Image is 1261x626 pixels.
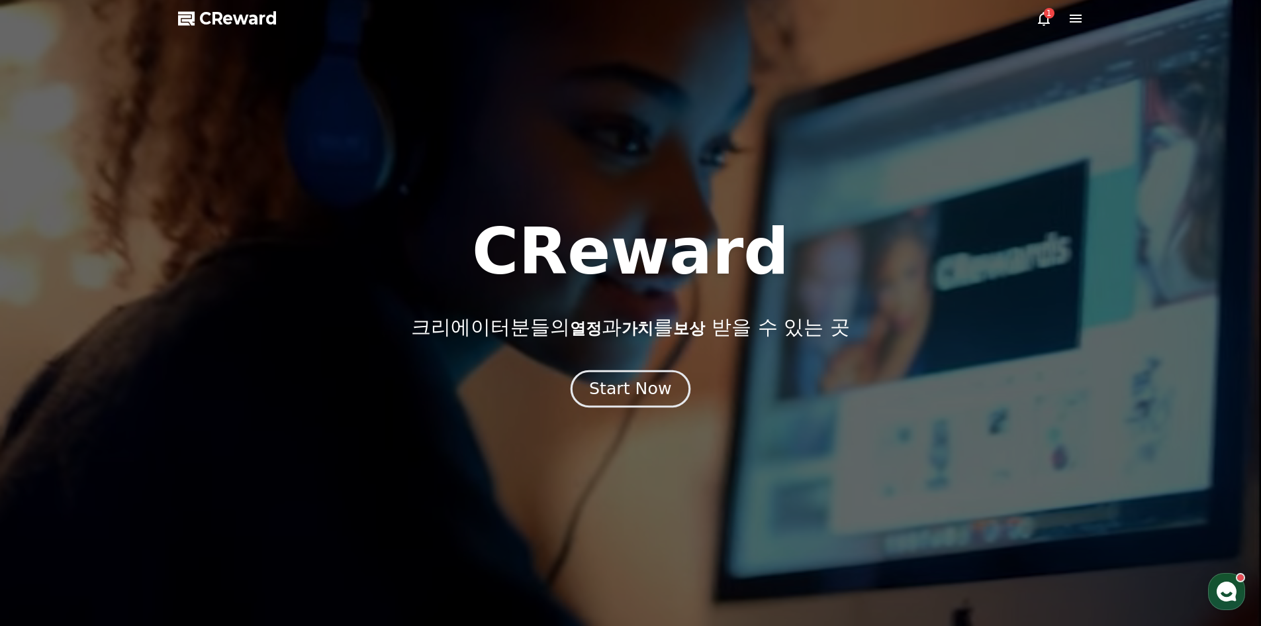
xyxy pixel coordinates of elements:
span: 열정 [570,319,602,338]
p: 크리에이터분들의 과 를 받을 수 있는 곳 [411,315,849,339]
a: 1 [1036,11,1052,26]
span: 설정 [205,440,220,450]
span: 대화 [121,441,137,451]
a: Start Now [573,384,688,397]
div: Start Now [589,378,671,400]
button: Start Now [571,370,690,407]
span: CReward [199,8,277,29]
a: 홈 [4,420,87,453]
a: 설정 [171,420,254,453]
div: 1 [1044,8,1054,19]
span: 보상 [673,319,705,338]
span: 가치 [622,319,653,338]
span: 홈 [42,440,50,450]
a: CReward [178,8,277,29]
a: 대화 [87,420,171,453]
h1: CReward [472,220,789,284]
